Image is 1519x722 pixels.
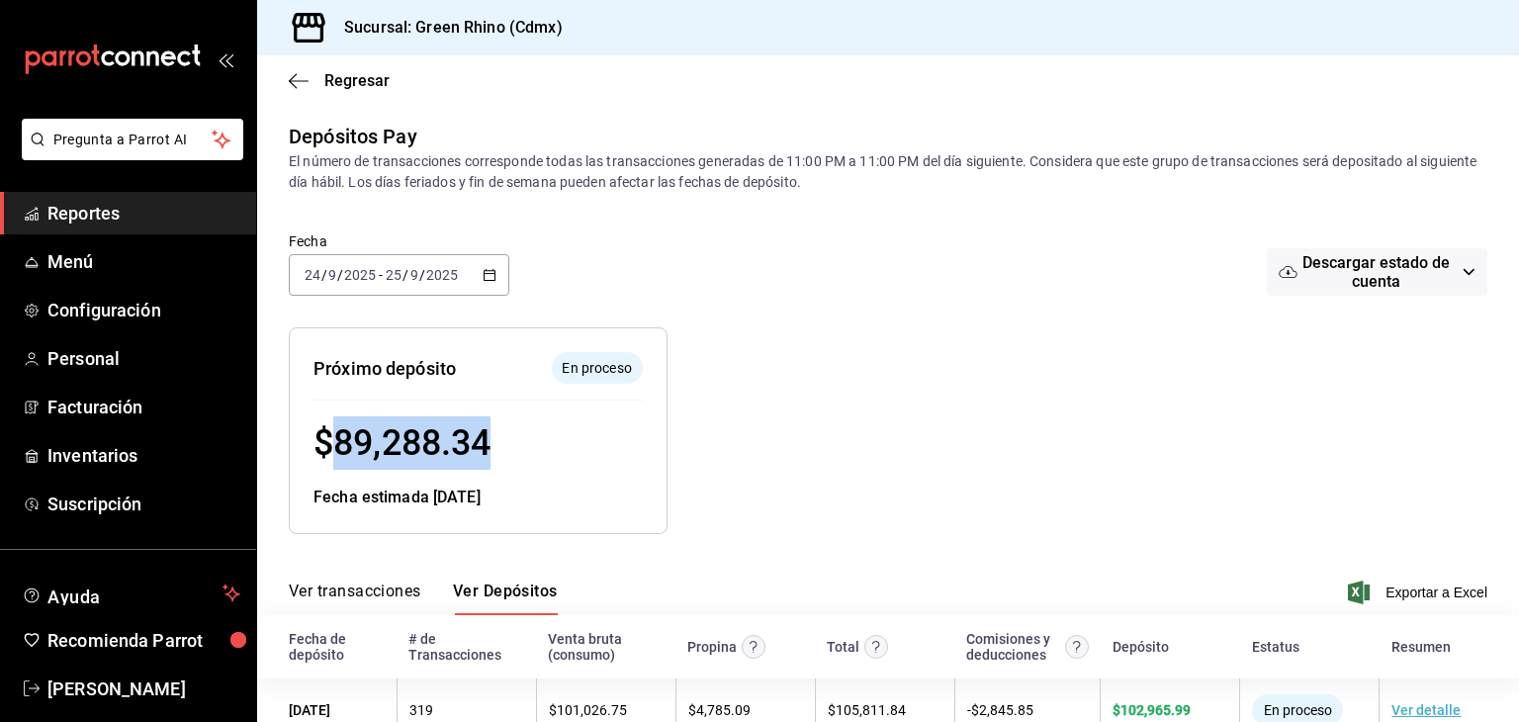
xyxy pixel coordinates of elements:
button: Exportar a Excel [1352,581,1487,604]
button: Regresar [289,71,390,90]
span: Facturación [47,394,240,420]
div: Fecha de depósito [289,631,385,663]
span: $ 102,965.99 [1113,702,1191,718]
button: Ver Depósitos [453,582,558,615]
span: / [419,267,425,283]
div: Total [827,639,859,655]
span: En proceso [1256,702,1340,718]
span: Personal [47,345,240,372]
button: Ver transacciones [289,582,421,615]
div: Comisiones y deducciones [966,631,1059,663]
span: Regresar [324,71,390,90]
span: / [321,267,327,283]
span: - $ 2,845.85 [967,702,1033,718]
div: El depósito aún no se ha enviado a tu cuenta bancaria. [552,352,643,384]
span: Ayuda [47,582,215,605]
input: -- [327,267,337,283]
div: Resumen [1391,639,1451,655]
span: $ 105,811.84 [828,702,906,718]
button: open_drawer_menu [218,51,233,67]
span: Menú [47,248,240,275]
span: Reportes [47,200,240,226]
span: Recomienda Parrot [47,627,240,654]
div: Depósitos Pay [289,122,417,151]
span: En proceso [554,358,639,379]
div: Próximo depósito [313,355,456,382]
div: Venta bruta (consumo) [548,631,664,663]
span: Inventarios [47,442,240,469]
input: -- [304,267,321,283]
span: Configuración [47,297,240,323]
div: Propina [687,639,737,655]
input: ---- [343,267,377,283]
span: [PERSON_NAME] [47,676,240,702]
button: Pregunta a Parrot AI [22,119,243,160]
span: - [379,267,383,283]
span: Pregunta a Parrot AI [53,130,213,150]
h3: Sucursal: Green Rhino (Cdmx) [328,16,563,40]
span: $ 101,026.75 [549,702,627,718]
input: -- [385,267,402,283]
span: $ 4,785.09 [688,702,751,718]
div: El número de transacciones corresponde todas las transacciones generadas de 11:00 PM a 11:00 PM d... [289,151,1487,193]
div: Fecha estimada [DATE] [313,486,643,509]
a: Pregunta a Parrot AI [14,143,243,164]
svg: Las propinas mostradas excluyen toda configuración de retención. [742,635,765,659]
span: $ 89,288.34 [313,422,491,464]
span: / [402,267,408,283]
div: Depósito [1113,639,1169,655]
svg: Este monto equivale al total de la venta más otros abonos antes de aplicar comisión e IVA. [864,635,888,659]
span: Suscripción [47,491,240,517]
span: Descargar estado de cuenta [1297,253,1456,291]
input: ---- [425,267,459,283]
span: / [337,267,343,283]
a: Ver detalle [1391,702,1461,718]
div: Estatus [1252,639,1299,655]
div: # de Transacciones [408,631,524,663]
button: Descargar estado de cuenta [1267,248,1487,296]
input: -- [409,267,419,283]
svg: Contempla comisión de ventas y propinas, IVA, cancelaciones y devoluciones. [1065,635,1089,659]
div: navigation tabs [289,582,558,615]
label: Fecha [289,234,509,248]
